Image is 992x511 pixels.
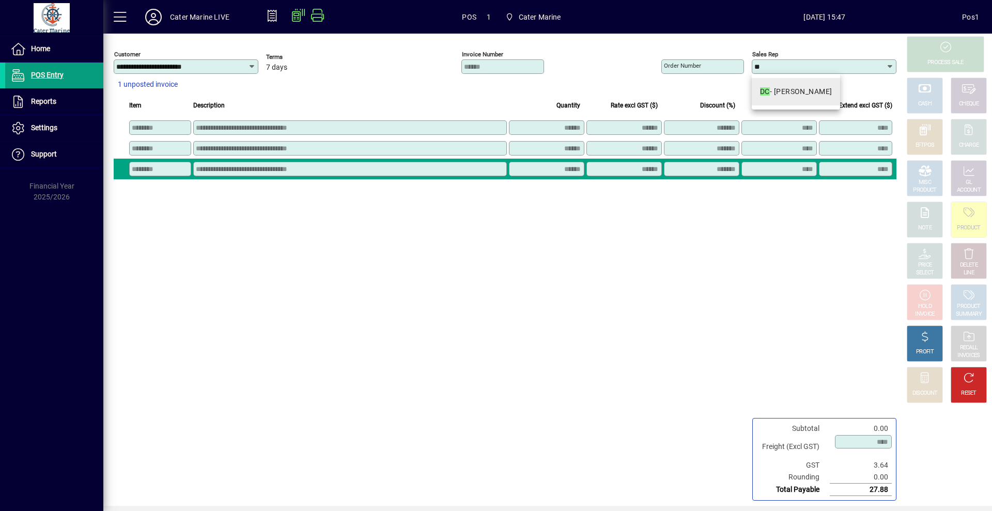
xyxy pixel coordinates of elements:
td: 3.64 [830,459,892,471]
div: DELETE [960,261,978,269]
td: Subtotal [757,423,830,435]
span: Extend excl GST ($) [839,100,892,111]
span: POS [462,9,476,25]
span: [DATE] 15:47 [687,9,963,25]
td: 27.88 [830,484,892,496]
div: NOTE [918,224,932,232]
div: MISC [919,179,931,187]
div: PRODUCT [913,187,936,194]
div: PROCESS SALE [927,59,964,67]
span: Reports [31,97,56,105]
div: RESET [961,390,977,397]
em: DC [760,87,770,96]
div: SELECT [916,269,934,277]
span: Terms [266,54,328,60]
mat-label: Customer [114,51,141,58]
button: Profile [137,8,170,26]
div: Pos1 [962,9,979,25]
div: EFTPOS [916,142,935,149]
span: 7 days [266,64,287,72]
mat-label: Invoice number [462,51,503,58]
span: 1 [487,9,491,25]
div: ACCOUNT [957,187,981,194]
span: Home [31,44,50,53]
div: PROFIT [916,348,934,356]
td: Rounding [757,471,830,484]
span: Description [193,100,225,111]
div: - [PERSON_NAME] [760,86,832,97]
span: POS Entry [31,71,64,79]
div: SUMMARY [956,311,982,318]
div: INVOICES [957,352,980,360]
button: 1 unposted invoice [114,75,182,94]
span: 1 unposted invoice [118,79,178,90]
td: Total Payable [757,484,830,496]
div: PRODUCT [957,224,980,232]
span: Cater Marine [501,8,565,26]
div: PRODUCT [957,303,980,311]
a: Support [5,142,103,167]
td: Freight (Excl GST) [757,435,830,459]
div: LINE [964,269,974,277]
mat-label: Order number [664,62,701,69]
td: 0.00 [830,423,892,435]
mat-label: Sales rep [752,51,778,58]
div: DISCOUNT [912,390,937,397]
div: RECALL [960,344,978,352]
div: GL [966,179,972,187]
a: Settings [5,115,103,141]
span: Discount (%) [700,100,735,111]
span: Quantity [556,100,580,111]
div: INVOICE [915,311,934,318]
span: Settings [31,123,57,132]
span: Rate excl GST ($) [611,100,658,111]
div: PRICE [918,261,932,269]
span: Item [129,100,142,111]
a: Home [5,36,103,62]
td: 0.00 [830,471,892,484]
div: CASH [918,100,932,108]
div: HOLD [918,303,932,311]
td: GST [757,459,830,471]
span: Cater Marine [519,9,561,25]
div: Cater Marine LIVE [170,9,229,25]
span: Support [31,150,57,158]
div: CHEQUE [959,100,979,108]
a: Reports [5,89,103,115]
mat-option: DC - Dan Cleaver [752,78,840,105]
div: CHARGE [959,142,979,149]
